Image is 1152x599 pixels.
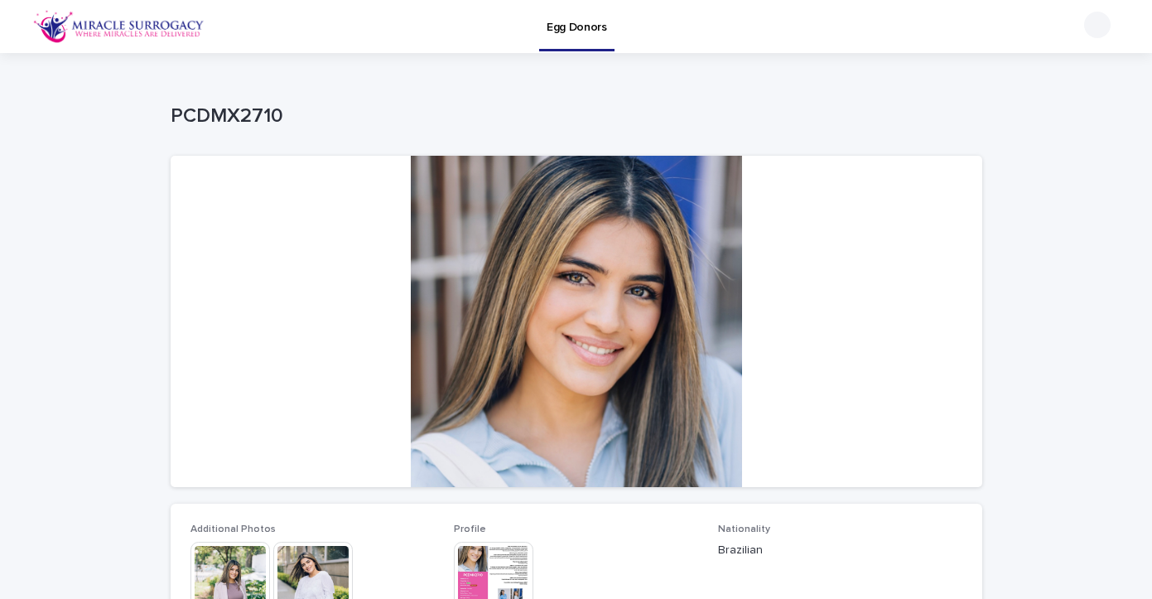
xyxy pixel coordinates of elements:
span: Nationality [718,524,770,534]
p: PCDMX2710 [171,104,976,128]
span: Additional Photos [190,524,276,534]
p: Brazilian [718,542,962,559]
span: Profile [454,524,486,534]
img: OiFFDOGZQuirLhrlO1ag [33,10,205,43]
